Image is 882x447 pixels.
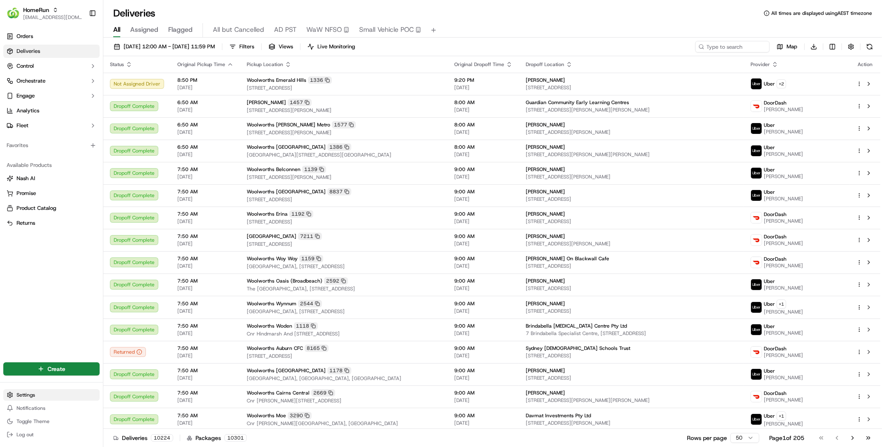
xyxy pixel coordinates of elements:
span: [STREET_ADDRESS] [526,84,737,91]
span: Woolworths Moe [247,412,286,419]
button: Control [3,59,100,73]
span: [DATE] [73,128,90,134]
img: 1736555255976-a54dd68f-1ca7-489b-9aae-adbdc363a1c4 [8,78,23,93]
span: 7 Brindabella Specialist Centre, [STREET_ADDRESS] [526,330,737,337]
button: +1 [777,300,786,309]
div: 2592 [324,277,348,285]
span: Promise [17,190,36,197]
span: 7:50 AM [177,188,234,195]
span: Map [787,43,797,50]
span: [STREET_ADDRESS][PERSON_NAME] [526,129,737,136]
span: [PERSON_NAME] [764,195,803,202]
span: [DATE] [177,218,234,225]
div: 1178 [327,367,351,374]
span: [DATE] [177,174,234,180]
img: doordash_logo_v2.png [751,235,762,245]
span: [PERSON_NAME] [526,390,565,396]
div: 1139 [302,166,326,173]
span: Woolworths [GEOGRAPHIC_DATA] [247,188,326,195]
button: Product Catalog [3,202,100,215]
span: The [GEOGRAPHIC_DATA], [STREET_ADDRESS] [247,285,441,292]
span: Uber [764,166,775,173]
span: Uber [764,81,775,87]
span: 9:00 AM [454,323,513,329]
img: uber-new-logo.jpeg [751,123,762,134]
span: Engage [17,92,35,100]
span: Flagged [168,25,193,35]
span: [STREET_ADDRESS] [526,308,737,314]
span: [PERSON_NAME] [26,150,67,157]
img: uber-new-logo.jpeg [751,168,762,178]
span: Uber [764,278,775,285]
div: 💻 [70,185,76,192]
div: 📗 [8,185,15,192]
img: 1736555255976-a54dd68f-1ca7-489b-9aae-adbdc363a1c4 [17,128,23,135]
img: 1736555255976-a54dd68f-1ca7-489b-9aae-adbdc363a1c4 [17,150,23,157]
div: Favorites [3,139,100,152]
span: [GEOGRAPHIC_DATA], [GEOGRAPHIC_DATA], [GEOGRAPHIC_DATA] [247,375,441,382]
a: Analytics [3,104,100,117]
span: [STREET_ADDRESS][PERSON_NAME] [247,174,441,181]
a: Promise [7,190,96,197]
span: [PERSON_NAME] [526,211,565,217]
span: Uber [764,301,775,307]
span: [STREET_ADDRESS] [526,375,737,381]
input: Got a question? Start typing here... [21,53,149,62]
span: [PERSON_NAME] [764,262,803,269]
span: DoorDash [764,390,787,397]
span: 7:50 AM [177,345,234,352]
span: Uber [764,368,775,374]
a: Orders [3,30,100,43]
span: Brindabella [MEDICAL_DATA] Centre Pty Ltd [526,323,627,329]
span: Original Pickup Time [177,61,225,68]
button: Toggle Theme [3,416,100,427]
span: [DATE] [454,420,513,426]
span: 7:50 AM [177,412,234,419]
span: AD PST [274,25,296,35]
span: 6:50 AM [177,99,234,106]
div: Deliveries [113,434,173,442]
span: [GEOGRAPHIC_DATA] [247,233,296,240]
span: [DATE] [454,285,513,292]
span: [STREET_ADDRESS][PERSON_NAME] [526,174,737,180]
span: [PERSON_NAME] [526,367,565,374]
span: [DATE] [454,240,513,247]
span: 7:50 AM [177,367,234,374]
span: [PERSON_NAME] [526,188,565,195]
img: Ben Goodger [8,120,21,133]
span: DoorDash [764,233,787,240]
span: 7:50 AM [177,233,234,240]
span: Woolworths [PERSON_NAME] Metro [247,121,330,128]
span: [GEOGRAPHIC_DATA], [STREET_ADDRESS] [247,308,441,315]
h1: Deliveries [113,7,155,20]
span: 7:50 AM [177,300,234,307]
button: Promise [3,187,100,200]
span: [DATE] [454,196,513,202]
span: [PERSON_NAME] [26,128,67,134]
div: Start new chat [37,78,136,87]
span: Filters [239,43,254,50]
span: [STREET_ADDRESS][PERSON_NAME] [247,129,441,136]
div: Past conversations [8,107,55,114]
span: Woolworths Erina [247,211,288,217]
img: doordash_logo_v2.png [751,391,762,402]
span: Provider [751,61,770,68]
span: [DATE] [454,129,513,136]
span: [PERSON_NAME] [764,285,803,291]
span: All but Cancelled [213,25,264,35]
span: [DATE] [177,196,234,202]
span: [DATE] [177,263,234,269]
img: uber-new-logo.jpeg [751,78,762,89]
span: [STREET_ADDRESS][PERSON_NAME][PERSON_NAME] [526,107,737,113]
span: Woolworths [GEOGRAPHIC_DATA] [247,144,326,150]
span: [DATE] [454,263,513,269]
span: 6:50 AM [177,144,234,150]
span: [PERSON_NAME] [764,397,803,403]
span: All times are displayed using AEST timezone [771,10,872,17]
button: Live Monitoring [304,41,359,52]
span: [DATE] [177,285,234,292]
button: See all [128,105,150,115]
span: 7:50 AM [177,211,234,217]
span: [STREET_ADDRESS] [247,353,441,359]
span: 9:00 AM [454,166,513,173]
